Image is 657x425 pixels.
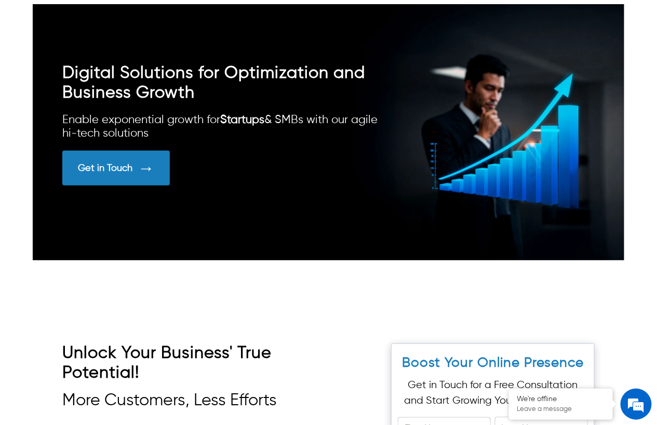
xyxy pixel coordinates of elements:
[78,163,132,174] div: Get in Touch
[22,131,181,236] span: We are offline. Please leave us a message.
[62,151,382,185] a: Get in Touch
[54,58,175,72] div: Leave a message
[72,273,79,279] img: salesiqlogo_leal7QplfZFryJ6FIlVepeu7OftD7mt8q6exU6-34PB8prfIgodN67KcxXM9Y7JQ_.png
[220,114,264,126] a: Startups
[18,62,44,68] img: logo_Zg8I0qSkbAqR2WFHt3p6CTuqpyXMFPubPcD2OT02zFN43Cy9FUNNG3NEPhM_Q1qe_.png
[62,391,286,410] h3: More Customers, Less Efforts
[62,113,382,140] div: Enable exponential growth for & SMBs with our agile hi-tech solutions
[517,395,605,404] div: We're offline
[517,405,605,414] p: Leave a message
[392,349,594,378] h2: Boost Your Online Presence
[62,63,382,103] h2: Digital Solutions for Optimization and Business Growth
[152,320,189,334] em: Submit
[82,272,132,280] em: Driven by SalesIQ
[170,5,195,30] div: Minimize live chat window
[62,343,286,388] h2: Unlock Your Business' True Potential!
[398,378,587,409] p: Get in Touch for a Free Consultation and Start Growing Your Brand [DATE]!
[5,284,198,320] textarea: Type your message and click 'Submit'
